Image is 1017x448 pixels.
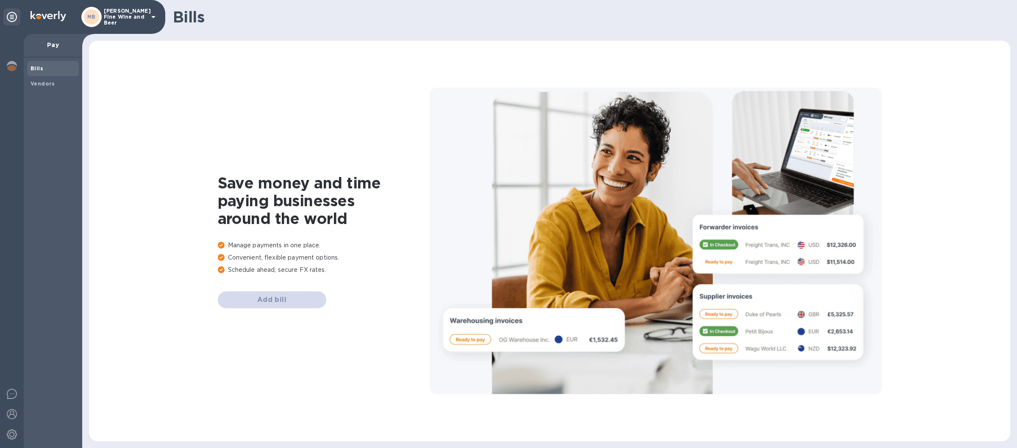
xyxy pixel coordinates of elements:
[3,8,20,25] div: Unpin categories
[31,80,55,87] b: Vendors
[31,65,43,72] b: Bills
[87,14,96,20] b: MB
[218,174,430,227] h1: Save money and time paying businesses around the world
[31,41,75,49] p: Pay
[218,253,430,262] p: Convenient, flexible payment options.
[218,265,430,274] p: Schedule ahead, secure FX rates.
[173,8,1003,26] h1: Bills
[218,241,430,250] p: Manage payments in one place.
[31,11,66,21] img: Logo
[104,8,146,26] p: [PERSON_NAME] Fine Wine and Beer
